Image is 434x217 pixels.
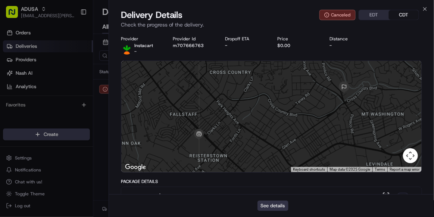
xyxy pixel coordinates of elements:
[319,10,356,20] button: Canceled
[330,43,370,49] div: -
[121,36,161,42] div: Provider
[293,167,325,172] button: Keyboard shortcuts
[375,167,385,171] a: Terms
[121,9,183,21] span: Delivery Details
[121,43,133,55] img: profile_instacart_ahold_partner.png
[7,30,136,41] p: Welcome 👋
[7,71,21,84] img: 1736555255976-a54dd68f-1ca7-489b-9aae-adbdc363a1c4
[127,73,136,82] button: Start new chat
[398,194,408,204] div: + 5
[121,187,422,211] button: grocery bags+5
[4,105,60,118] a: 📗Knowledge Base
[390,167,419,171] a: Report a map error
[277,43,318,49] div: $0.00
[139,192,171,199] span: grocery bags
[71,108,120,115] span: API Documentation
[121,179,422,185] div: Package Details
[277,36,318,42] div: Price
[330,36,370,42] div: Distance
[123,162,148,172] img: Google
[123,162,148,172] a: Open this area in Google Maps (opens a new window)
[225,36,266,42] div: Dropoff ETA
[330,167,370,171] span: Map data ©2025 Google
[134,49,137,55] span: -
[225,43,266,49] div: -
[173,43,204,49] button: m707666763
[53,126,90,132] a: Powered byPylon
[25,71,122,78] div: Start new chat
[377,192,408,207] button: +5
[389,10,419,20] button: CDT
[74,126,90,132] span: Pylon
[257,201,288,211] button: See details
[15,108,57,115] span: Knowledge Base
[121,21,422,28] p: Check the progress of the delivery.
[19,48,123,56] input: Clear
[359,10,389,20] button: EDT
[403,148,418,163] button: Map camera controls
[63,109,69,115] div: 💻
[7,109,13,115] div: 📗
[173,36,213,42] div: Provider Id
[134,43,153,49] span: Instacart
[7,7,22,22] img: Nash
[25,78,94,84] div: We're available if you need us!
[60,105,123,118] a: 💻API Documentation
